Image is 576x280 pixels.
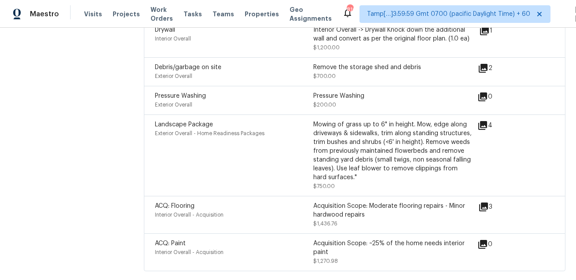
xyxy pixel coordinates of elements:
[155,250,224,255] span: Interior Overall - Acquisition
[290,5,332,23] span: Geo Assignments
[477,92,521,102] div: 0
[477,239,521,250] div: 0
[155,36,191,41] span: Interior Overall
[313,74,336,79] span: $700.00
[479,26,521,36] div: 1
[313,258,338,264] span: $1,270.98
[155,212,224,217] span: Interior Overall - Acquisition
[183,11,202,17] span: Tasks
[155,102,192,107] span: Exterior Overall
[155,240,186,247] span: ACQ: Paint
[84,10,102,18] span: Visits
[313,202,472,219] div: Acquisition Scope: Moderate flooring repairs - Minor hardwood repairs
[155,203,194,209] span: ACQ: Flooring
[155,122,213,128] span: Landscape Package
[478,63,521,74] div: 2
[313,63,472,72] div: Remove the storage shed and debris
[213,10,234,18] span: Teams
[477,120,521,131] div: 4
[155,64,221,70] span: Debris/garbage on site
[313,26,472,43] div: Interior Overall -> Drywall Knock down the additional wall and convert as per the original floor ...
[155,93,206,99] span: Pressure Washing
[30,10,59,18] span: Maestro
[313,221,338,226] span: $1,436.76
[113,10,140,18] span: Projects
[245,10,279,18] span: Properties
[313,184,335,189] span: $750.00
[478,202,521,212] div: 3
[313,92,472,100] div: Pressure Washing
[155,74,192,79] span: Exterior Overall
[150,5,173,23] span: Work Orders
[313,45,340,50] span: $1,200.00
[313,120,472,182] div: Mowing of grass up to 6" in height. Mow, edge along driveways & sidewalks, trim along standing st...
[347,5,353,14] div: 816
[313,239,472,257] div: Acquisition Scope: ~25% of the home needs interior paint
[155,131,264,136] span: Exterior Overall - Home Readiness Packages
[313,102,336,107] span: $200.00
[155,27,175,33] span: Drywall
[367,10,530,18] span: Tamp[…]3:59:59 Gmt 0700 (pacific Daylight Time) + 60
